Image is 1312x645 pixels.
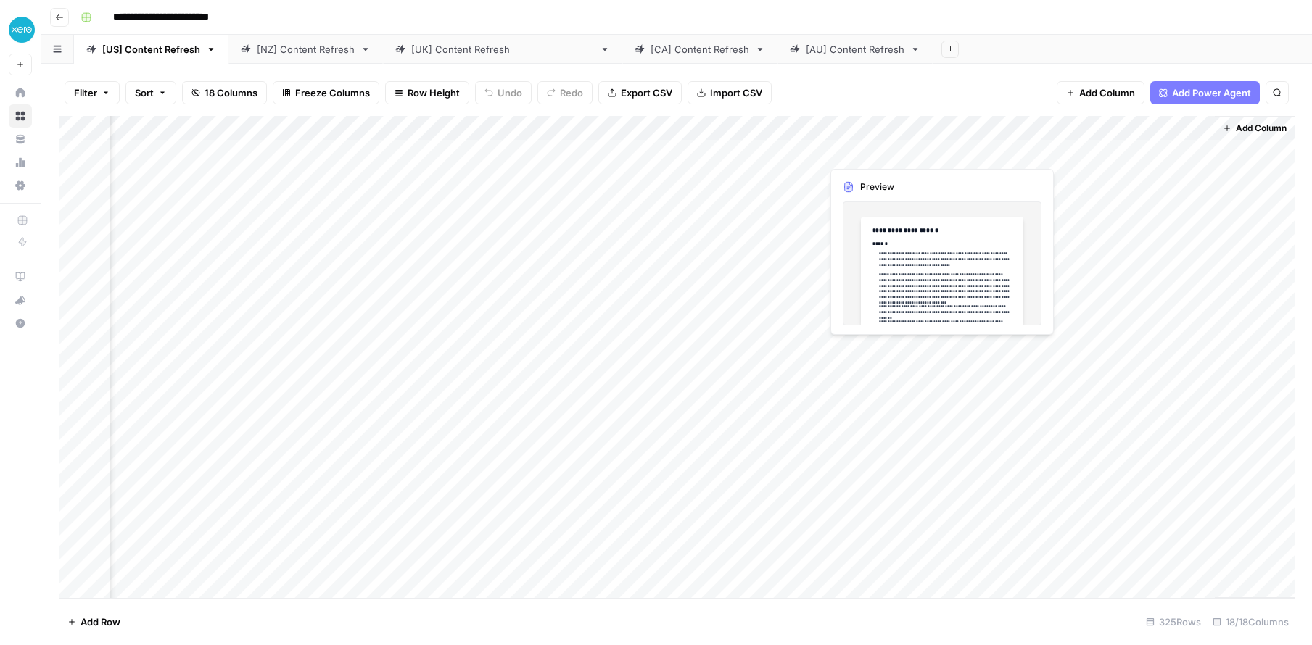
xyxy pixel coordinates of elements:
span: Export CSV [621,86,672,100]
span: Add Row [81,615,120,629]
span: Add Column [1079,86,1135,100]
span: Add Column [1236,122,1287,135]
span: Redo [560,86,583,100]
a: [[GEOGRAPHIC_DATA]] Content Refresh [383,35,622,64]
span: Freeze Columns [295,86,370,100]
button: Import CSV [688,81,772,104]
button: Add Power Agent [1150,81,1260,104]
a: Usage [9,151,32,174]
div: [[GEOGRAPHIC_DATA]] Content Refresh [411,42,594,57]
span: Sort [135,86,154,100]
button: Row Height [385,81,469,104]
button: What's new? [9,288,32,312]
a: [CA] Content Refresh [622,35,777,64]
div: 18/18 Columns [1207,610,1295,633]
a: AirOps Academy [9,265,32,288]
span: Row Height [408,86,460,100]
img: XeroOps Logo [9,17,35,43]
a: Browse [9,104,32,128]
button: Filter [65,81,120,104]
span: 18 Columns [205,86,257,100]
button: Export CSV [598,81,682,104]
div: [US] Content Refresh [102,42,200,57]
a: [AU] Content Refresh [777,35,933,64]
a: Your Data [9,128,32,151]
button: Add Column [1217,119,1292,138]
a: Home [9,81,32,104]
button: Sort [125,81,176,104]
button: Help + Support [9,312,32,335]
a: [NZ] Content Refresh [228,35,383,64]
div: [NZ] Content Refresh [257,42,355,57]
button: Add Row [59,610,129,633]
div: [CA] Content Refresh [651,42,749,57]
span: Filter [74,86,97,100]
span: Undo [498,86,522,100]
button: Workspace: XeroOps [9,12,32,48]
button: Redo [537,81,593,104]
span: Add Power Agent [1172,86,1251,100]
a: [US] Content Refresh [74,35,228,64]
button: Undo [475,81,532,104]
span: Import CSV [710,86,762,100]
a: Settings [9,174,32,197]
div: 325 Rows [1140,610,1207,633]
div: [AU] Content Refresh [806,42,904,57]
button: Freeze Columns [273,81,379,104]
button: 18 Columns [182,81,267,104]
button: Add Column [1057,81,1144,104]
div: What's new? [9,289,31,311]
